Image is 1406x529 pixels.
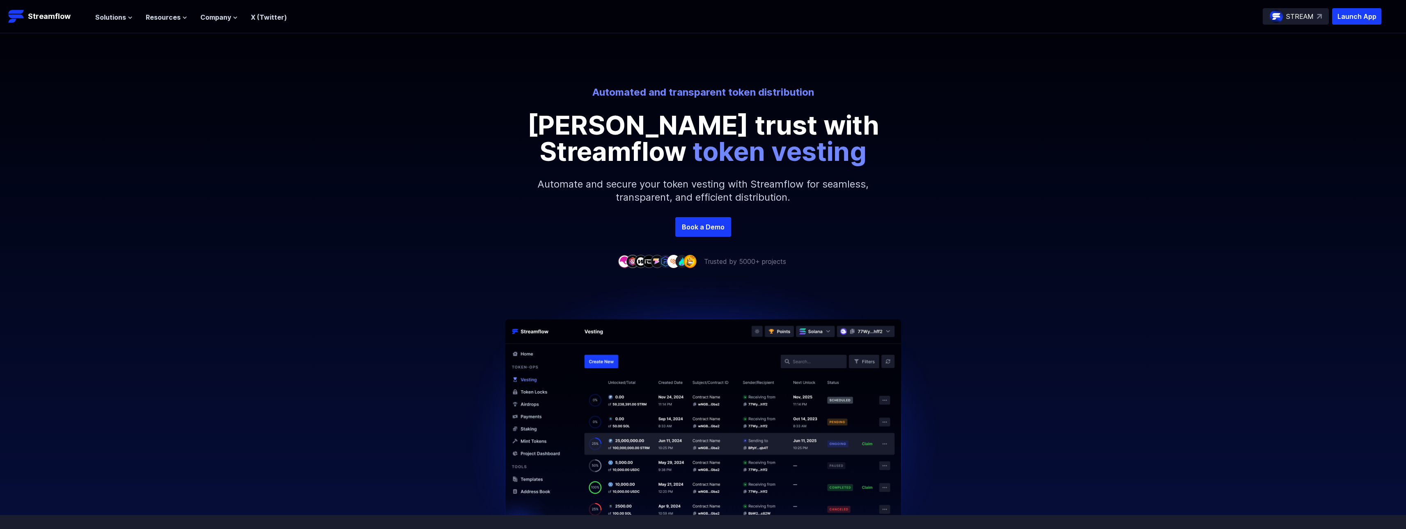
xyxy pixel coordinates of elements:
[675,217,731,237] a: Book a Demo
[675,255,688,268] img: company-8
[1263,8,1329,25] a: STREAM
[28,11,71,22] p: Streamflow
[634,255,647,268] img: company-3
[667,255,680,268] img: company-7
[684,255,697,268] img: company-9
[146,12,181,22] span: Resources
[626,255,639,268] img: company-2
[618,255,631,268] img: company-1
[200,12,231,22] span: Company
[146,12,187,22] button: Resources
[704,256,786,266] p: Trusted by 5000+ projects
[476,86,931,99] p: Automated and transparent token distribution
[1270,10,1283,23] img: streamflow-logo-circle.png
[8,8,25,25] img: Streamflow Logo
[518,112,888,165] p: [PERSON_NAME] trust with Streamflow
[1286,11,1314,21] p: STREAM
[8,8,87,25] a: Streamflow
[651,255,664,268] img: company-5
[642,255,656,268] img: company-4
[251,13,287,21] a: X (Twitter)
[95,12,133,22] button: Solutions
[1317,14,1322,19] img: top-right-arrow.svg
[527,165,880,217] p: Automate and secure your token vesting with Streamflow for seamless, transparent, and efficient d...
[200,12,238,22] button: Company
[451,266,955,515] img: Hero Image
[95,12,126,22] span: Solutions
[1332,8,1381,25] button: Launch App
[659,255,672,268] img: company-6
[693,135,867,167] span: token vesting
